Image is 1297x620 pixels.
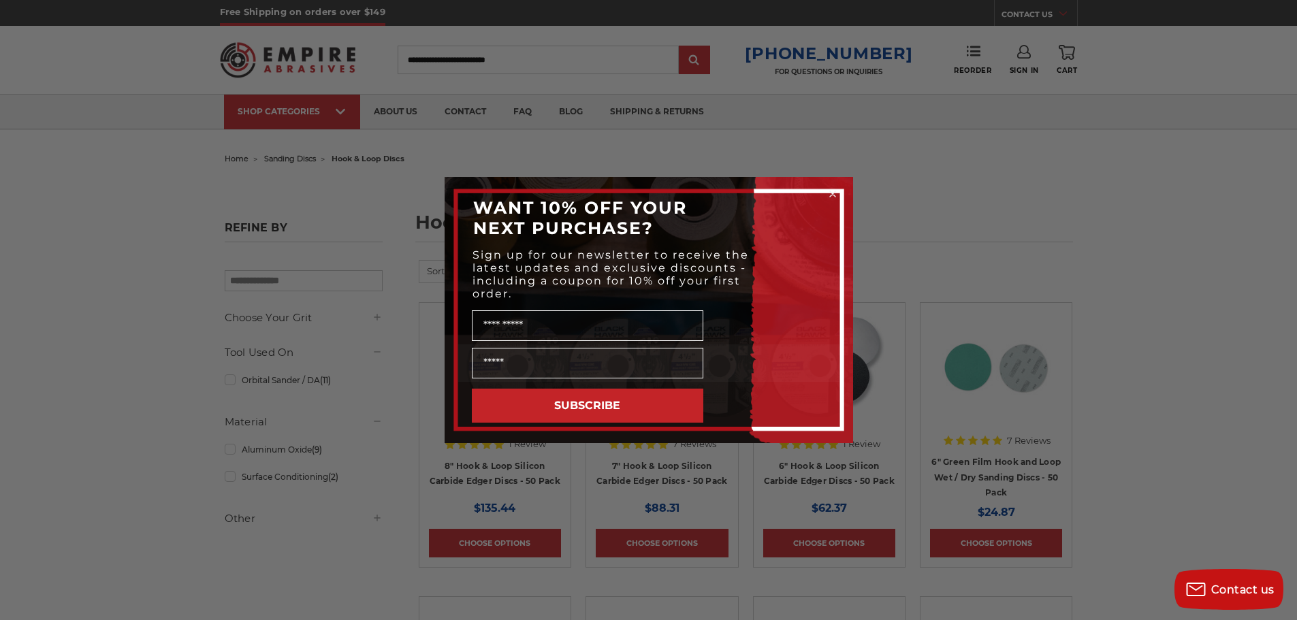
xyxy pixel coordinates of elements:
[472,348,703,378] input: Email
[473,248,749,300] span: Sign up for our newsletter to receive the latest updates and exclusive discounts - including a co...
[473,197,687,238] span: WANT 10% OFF YOUR NEXT PURCHASE?
[472,389,703,423] button: SUBSCRIBE
[826,187,839,201] button: Close dialog
[1174,569,1283,610] button: Contact us
[1211,583,1275,596] span: Contact us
